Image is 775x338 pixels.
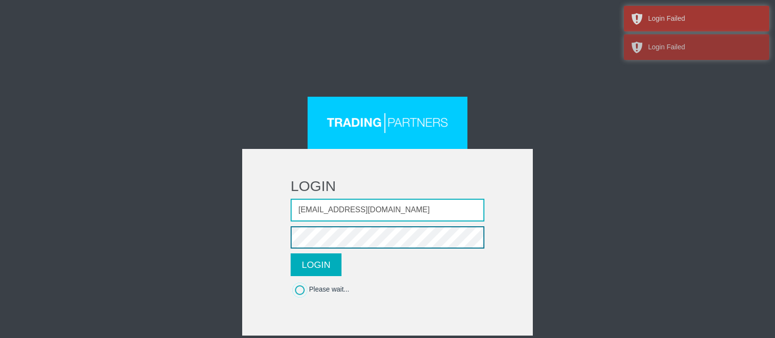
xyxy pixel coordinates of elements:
button: LOGIN [291,253,341,276]
h2: LOGIN [291,178,484,194]
div: Login Failed [648,13,762,24]
input: EMAIL ADDRESS [291,199,484,221]
div: Login Failed [648,42,762,53]
div: Please wait... [291,284,484,295]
